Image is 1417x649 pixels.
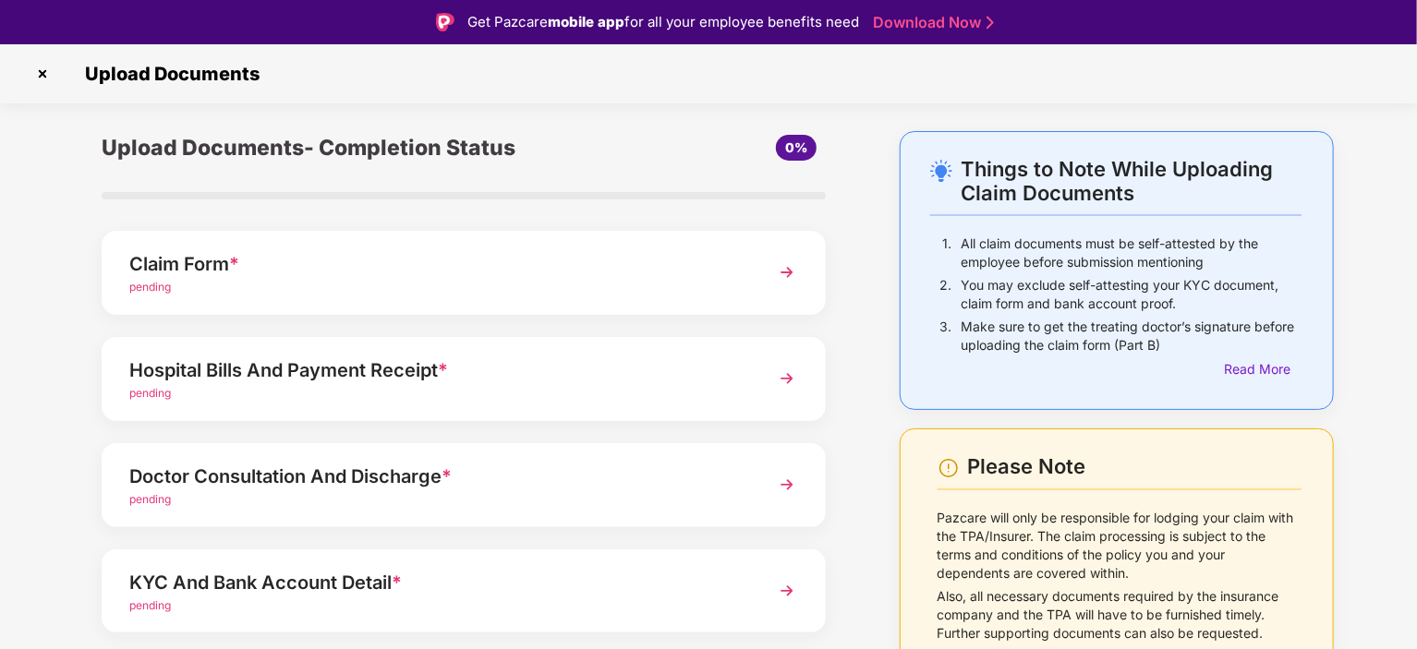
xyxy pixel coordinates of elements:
a: Download Now [873,13,988,32]
span: pending [129,386,171,400]
span: pending [129,280,171,294]
p: Make sure to get the treating doctor’s signature before uploading the claim form (Part B) [961,318,1302,355]
div: KYC And Bank Account Detail [129,568,742,597]
img: svg+xml;base64,PHN2ZyBpZD0iTmV4dCIgeG1sbnM9Imh0dHA6Ly93d3cudzMub3JnLzIwMDAvc3ZnIiB3aWR0aD0iMzYiIG... [770,574,804,607]
div: Get Pazcare for all your employee benefits need [467,11,859,33]
img: svg+xml;base64,PHN2ZyBpZD0iQ3Jvc3MtMzJ4MzIiIHhtbG5zPSJodHRwOi8vd3d3LnczLm9yZy8yMDAwL3N2ZyIgd2lkdG... [28,59,57,89]
strong: mobile app [548,13,624,30]
div: Please Note [968,454,1302,479]
img: svg+xml;base64,PHN2ZyBpZD0iTmV4dCIgeG1sbnM9Imh0dHA6Ly93d3cudzMub3JnLzIwMDAvc3ZnIiB3aWR0aD0iMzYiIG... [770,468,804,501]
p: 2. [939,276,951,313]
div: Upload Documents- Completion Status [102,131,584,164]
p: 1. [942,234,951,271]
span: 0% [785,139,807,155]
div: Hospital Bills And Payment Receipt [129,355,742,385]
div: Claim Form [129,249,742,279]
img: svg+xml;base64,PHN2ZyBpZD0iTmV4dCIgeG1sbnM9Imh0dHA6Ly93d3cudzMub3JnLzIwMDAvc3ZnIiB3aWR0aD0iMzYiIG... [770,362,804,395]
span: pending [129,598,171,612]
div: Read More [1224,359,1302,379]
p: Pazcare will only be responsible for lodging your claim with the TPA/Insurer. The claim processin... [938,509,1302,583]
p: You may exclude self-attesting your KYC document, claim form and bank account proof. [961,276,1302,313]
p: Also, all necessary documents required by the insurance company and the TPA will have to be furni... [938,587,1302,643]
div: Things to Note While Uploading Claim Documents [961,157,1302,205]
span: pending [129,492,171,506]
span: Upload Documents [67,63,269,85]
p: All claim documents must be self-attested by the employee before submission mentioning [961,234,1302,271]
img: svg+xml;base64,PHN2ZyB4bWxucz0iaHR0cDovL3d3dy53My5vcmcvMjAwMC9zdmciIHdpZHRoPSIyNC4wOTMiIGhlaWdodD... [930,160,952,182]
img: svg+xml;base64,PHN2ZyBpZD0iTmV4dCIgeG1sbnM9Imh0dHA6Ly93d3cudzMub3JnLzIwMDAvc3ZnIiB3aWR0aD0iMzYiIG... [770,256,804,289]
img: Logo [436,13,454,31]
img: svg+xml;base64,PHN2ZyBpZD0iV2FybmluZ18tXzI0eDI0IiBkYXRhLW5hbWU9Ildhcm5pbmcgLSAyNHgyNCIgeG1sbnM9Im... [938,457,960,479]
div: Doctor Consultation And Discharge [129,462,742,491]
img: Stroke [987,13,994,32]
p: 3. [939,318,951,355]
